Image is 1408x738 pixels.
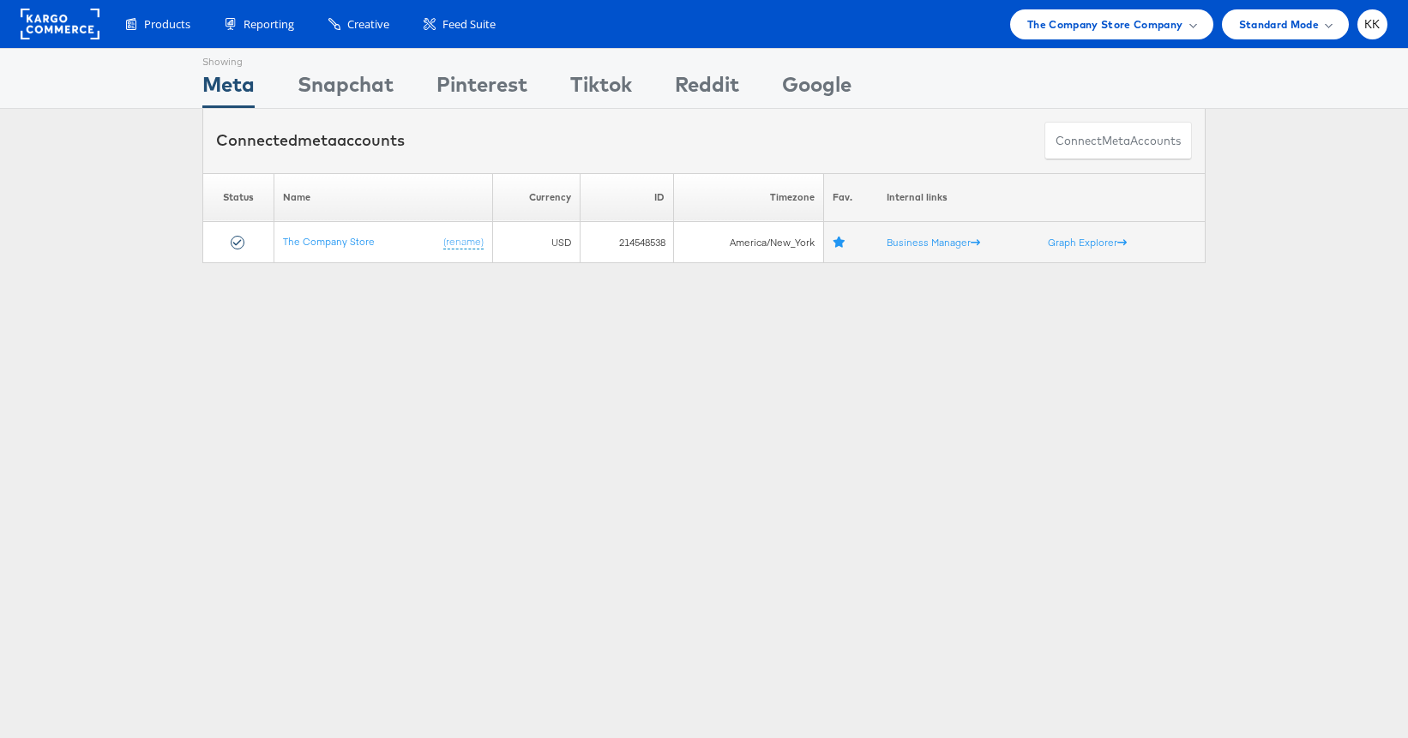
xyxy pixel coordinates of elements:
[436,69,527,108] div: Pinterest
[581,173,674,222] th: ID
[202,69,255,108] div: Meta
[298,130,337,150] span: meta
[298,69,394,108] div: Snapchat
[887,236,980,249] a: Business Manager
[1364,19,1381,30] span: KK
[570,69,632,108] div: Tiktok
[1102,133,1130,149] span: meta
[216,129,405,152] div: Connected accounts
[675,69,739,108] div: Reddit
[493,173,581,222] th: Currency
[1239,15,1319,33] span: Standard Mode
[493,222,581,263] td: USD
[274,173,493,222] th: Name
[144,16,190,33] span: Products
[1048,236,1127,249] a: Graph Explorer
[202,49,255,69] div: Showing
[674,222,824,263] td: America/New_York
[442,16,496,33] span: Feed Suite
[244,16,294,33] span: Reporting
[347,16,389,33] span: Creative
[674,173,824,222] th: Timezone
[581,222,674,263] td: 214548538
[1044,122,1192,160] button: ConnectmetaAccounts
[283,235,375,248] a: The Company Store
[443,235,484,249] a: (rename)
[1027,15,1183,33] span: The Company Store Company
[782,69,851,108] div: Google
[203,173,274,222] th: Status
